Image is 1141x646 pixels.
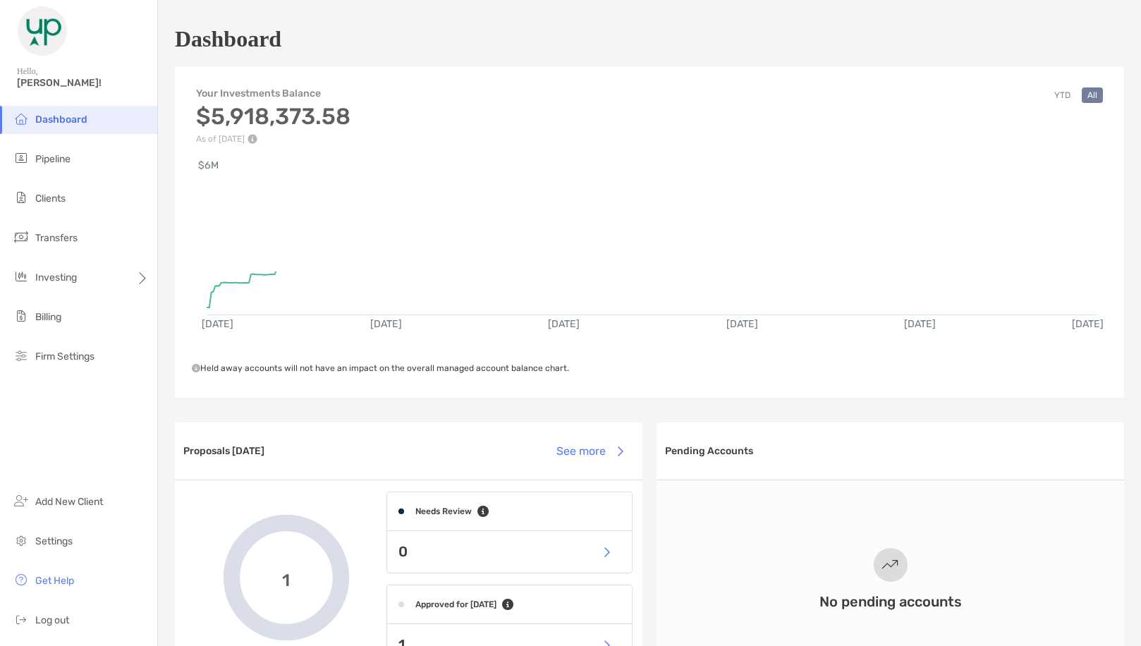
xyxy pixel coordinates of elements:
[1074,319,1106,331] text: [DATE]
[17,6,68,56] img: Zoe Logo
[35,114,87,126] span: Dashboard
[35,272,77,284] span: Investing
[13,571,30,588] img: get-help icon
[398,543,408,561] p: 0
[196,134,350,144] p: As of [DATE]
[35,614,69,626] span: Log out
[35,351,94,362] span: Firm Settings
[13,110,30,127] img: dashboard icon
[35,535,73,547] span: Settings
[1049,87,1076,103] button: YTD
[13,307,30,324] img: billing icon
[35,193,66,205] span: Clients
[415,506,472,516] h4: Needs Review
[370,319,402,331] text: [DATE]
[175,26,281,52] h1: Dashboard
[13,492,30,509] img: add_new_client icon
[905,319,937,331] text: [DATE]
[282,568,290,589] span: 1
[665,445,753,457] h3: Pending Accounts
[415,599,496,609] h4: Approved for [DATE]
[545,436,634,467] button: See more
[196,103,350,130] h3: $5,918,373.58
[549,319,580,331] text: [DATE]
[35,311,61,323] span: Billing
[13,268,30,285] img: investing icon
[198,159,219,171] text: $6M
[192,363,569,373] span: Held away accounts will not have an impact on the overall managed account balance chart.
[35,232,78,244] span: Transfers
[13,611,30,628] img: logout icon
[35,496,103,508] span: Add New Client
[1082,87,1103,103] button: All
[183,445,264,457] h3: Proposals [DATE]
[196,87,350,99] h4: Your Investments Balance
[13,150,30,166] img: pipeline icon
[13,347,30,364] img: firm-settings icon
[202,319,233,331] text: [DATE]
[35,575,74,587] span: Get Help
[819,593,962,610] h3: No pending accounts
[13,228,30,245] img: transfers icon
[35,153,71,165] span: Pipeline
[17,77,149,89] span: [PERSON_NAME]!
[13,532,30,549] img: settings icon
[248,134,257,144] img: Performance Info
[13,189,30,206] img: clients icon
[727,319,759,331] text: [DATE]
